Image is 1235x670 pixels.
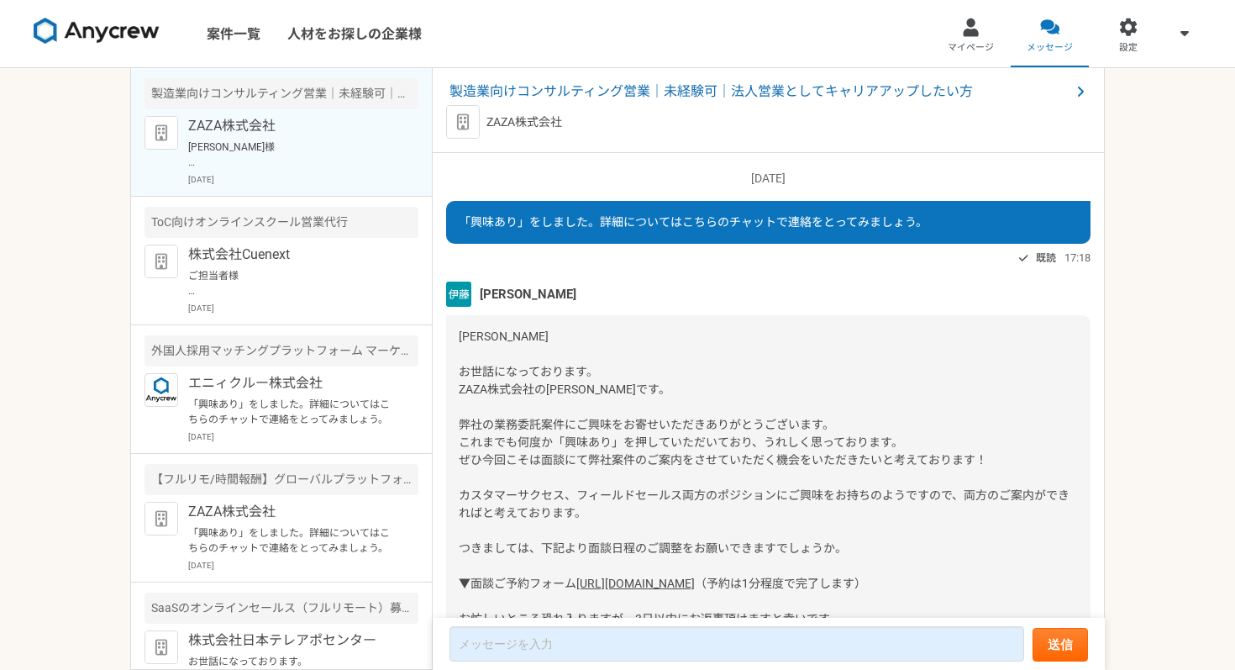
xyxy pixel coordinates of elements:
[145,373,178,407] img: logo_text_blue_01.png
[459,215,928,229] span: 「興味あり」をしました。詳細についてはこちらのチャットで連絡をとってみましょう。
[188,268,396,298] p: ご担当者様 お世話になります。 この度は、ご連絡をいただき誠にありがとうございます。 さっそくですが、[DATE]21日14時からオンラインミーティングを調整させていただきました。 当日は、どう...
[446,105,480,139] img: default_org_logo-42cde973f59100197ec2c8e796e4974ac8490bb5b08a0eb061ff975e4574aa76.png
[1064,250,1090,266] span: 17:18
[1119,41,1138,55] span: 設定
[188,525,396,556] p: 「興味あり」をしました。詳細についてはこちらのチャットで連絡をとってみましょう。
[486,113,562,131] p: ZAZA株式会社
[188,559,418,572] p: [DATE]
[188,302,418,314] p: [DATE]
[188,116,396,136] p: ZAZA株式会社
[576,577,695,590] a: [URL][DOMAIN_NAME]
[948,41,994,55] span: マイページ
[34,18,160,45] img: 8DqYSo04kwAAAAASUVORK5CYII=
[188,245,396,265] p: 株式会社Cuenext
[145,335,418,367] div: 外国人採用マッチングプラットフォーム マーケティング責任者
[188,430,418,443] p: [DATE]
[145,116,178,150] img: default_org_logo-42cde973f59100197ec2c8e796e4974ac8490bb5b08a0eb061ff975e4574aa76.png
[145,78,418,109] div: 製造業向けコンサルティング営業｜未経験可｜法人営業としてキャリアアップしたい方
[145,207,418,238] div: ToC向けオンラインスクール営業代行
[459,330,1069,590] span: [PERSON_NAME] お世話になっております。 ZAZA株式会社の[PERSON_NAME]です。 弊社の業務委託案件にご興味をお寄せいただきありがとうございます。 これまでも何度か「興味...
[145,464,418,495] div: 【フルリモ/時間報酬】グローバルプラットフォームのカスタマーサクセス急募！
[1033,628,1088,662] button: 送信
[145,630,178,664] img: default_org_logo-42cde973f59100197ec2c8e796e4974ac8490bb5b08a0eb061ff975e4574aa76.png
[188,502,396,522] p: ZAZA株式会社
[446,170,1090,187] p: [DATE]
[480,285,576,303] span: [PERSON_NAME]
[188,630,396,651] p: 株式会社日本テレアポセンター
[145,593,418,624] div: SaaSのオンラインセールス（フルリモート）募集
[145,502,178,535] img: default_org_logo-42cde973f59100197ec2c8e796e4974ac8490bb5b08a0eb061ff975e4574aa76.png
[188,173,418,186] p: [DATE]
[145,245,178,278] img: default_org_logo-42cde973f59100197ec2c8e796e4974ac8490bb5b08a0eb061ff975e4574aa76.png
[1027,41,1073,55] span: メッセージ
[446,282,471,307] img: unnamed.png
[188,397,396,427] p: 「興味あり」をしました。詳細についてはこちらのチャットで連絡をとってみましょう。
[188,140,396,170] p: [PERSON_NAME]様 お世話になっております。[PERSON_NAME]です。 ご連絡をありがとうございます。 本日は、どうぞよろしくお願いいたします。 [PERSON_NAME]
[188,373,396,393] p: エニィクルー株式会社
[1036,248,1056,268] span: 既読
[449,82,1070,102] span: 製造業向けコンサルティング営業｜未経験可｜法人営業としてキャリアアップしたい方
